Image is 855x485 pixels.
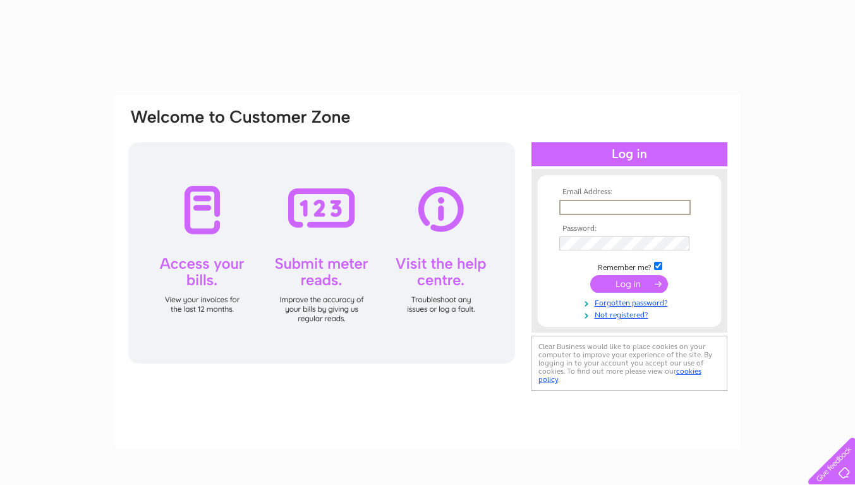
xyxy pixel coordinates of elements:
[531,336,727,391] div: Clear Business would like to place cookies on your computer to improve your experience of the sit...
[559,308,703,320] a: Not registered?
[556,224,703,233] th: Password:
[556,188,703,197] th: Email Address:
[556,260,703,273] td: Remember me?
[559,296,703,308] a: Forgotten password?
[538,367,701,384] a: cookies policy
[590,275,668,293] input: Submit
